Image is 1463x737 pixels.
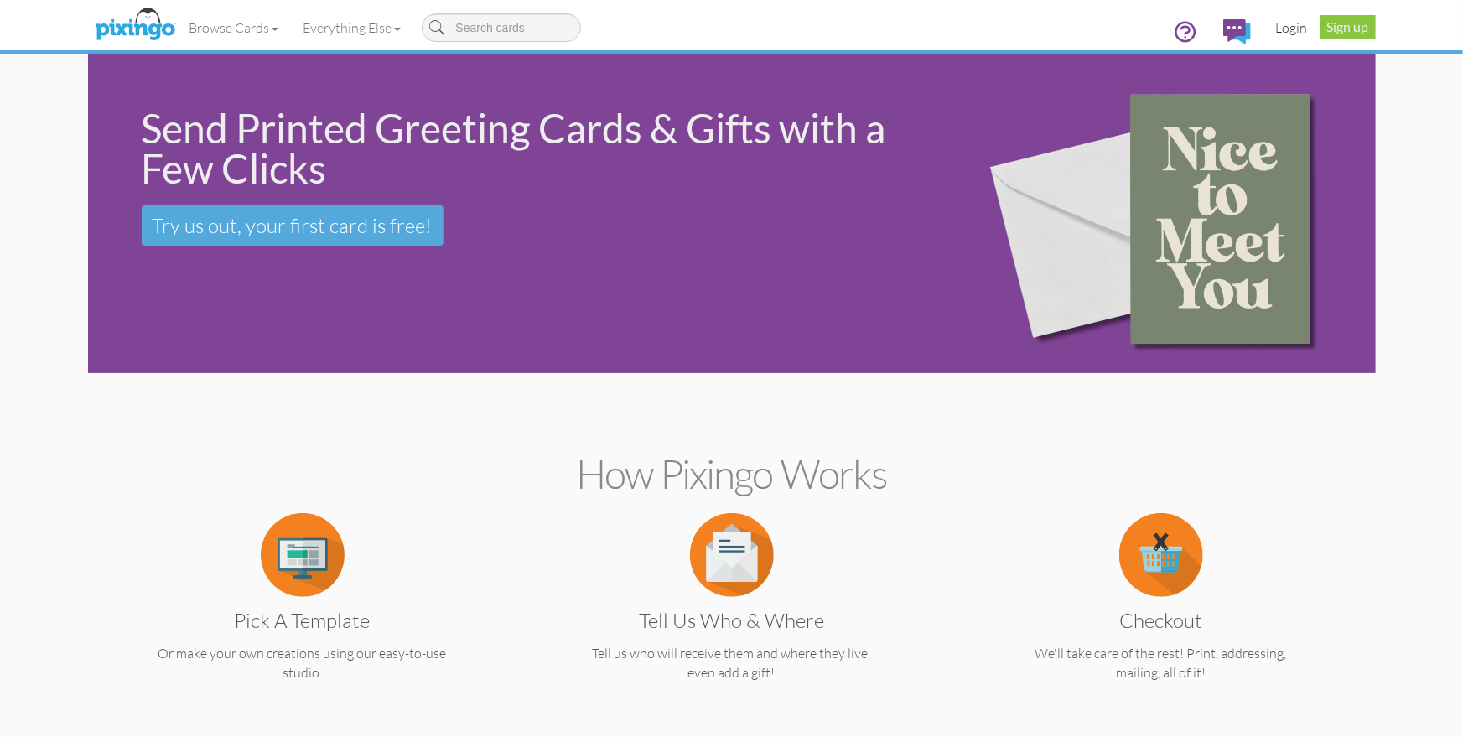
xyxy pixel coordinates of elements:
a: Browse Cards [177,7,291,49]
a: Everything Else [291,7,413,49]
p: Or make your own creations using our easy-to-use studio. [121,644,485,683]
a: Sign up [1320,15,1376,39]
h3: Checkout [992,610,1331,631]
img: item.alt [261,513,345,597]
img: 15b0954d-2d2f-43ee-8fdb-3167eb028af9.png [960,31,1365,397]
img: item.alt [690,513,774,597]
a: Try us out, your first card is free! [142,205,444,246]
a: Checkout We'll take care of the rest! Print, addressing, mailing, all of it! [979,545,1343,683]
p: Tell us who will receive them and where they live, even add a gift! [550,644,914,683]
p: We'll take care of the rest! Print, addressing, mailing, all of it! [979,644,1343,683]
a: Tell us Who & Where Tell us who will receive them and where they live, even add a gift! [550,545,914,683]
h3: Pick a Template [133,610,472,631]
img: pixingo logo [91,4,179,46]
h3: Tell us Who & Where [563,610,901,631]
span: Try us out, your first card is free! [153,213,433,238]
a: Pick a Template Or make your own creations using our easy-to-use studio. [121,545,485,683]
img: comments.svg [1223,19,1251,44]
a: Login [1263,7,1320,49]
input: Search cards [422,13,581,42]
img: item.alt [1119,513,1203,597]
div: Send Printed Greeting Cards & Gifts with a Few Clicks [142,108,933,189]
h2: How Pixingo works [117,452,1346,496]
